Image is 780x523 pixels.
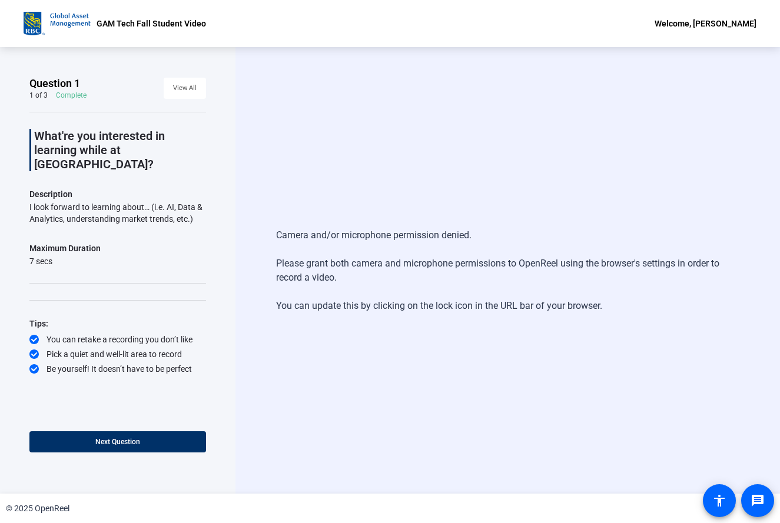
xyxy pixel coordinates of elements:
div: I look forward to learning about… (i.e. AI, Data & Analytics, understanding market trends, etc.) [29,201,206,225]
div: Welcome, [PERSON_NAME] [655,16,756,31]
div: Pick a quiet and well-lit area to record [29,348,206,360]
div: Be yourself! It doesn’t have to be perfect [29,363,206,375]
span: Question 1 [29,76,80,91]
div: 1 of 3 [29,91,48,100]
span: Next Question [95,438,140,446]
div: Complete [56,91,87,100]
div: Camera and/or microphone permission denied. Please grant both camera and microphone permissions t... [276,216,739,325]
p: What're you interested in learning while at [GEOGRAPHIC_DATA]? [34,129,206,171]
img: OpenReel logo [24,12,91,35]
mat-icon: accessibility [712,494,726,508]
div: © 2025 OpenReel [6,502,69,515]
p: Description [29,187,206,201]
div: 7 secs [29,255,101,267]
button: Next Question [29,431,206,452]
div: You can retake a recording you don’t like [29,334,206,345]
div: Tips: [29,317,206,331]
span: View All [173,79,197,97]
p: GAM Tech Fall Student Video [97,16,206,31]
mat-icon: message [751,494,765,508]
button: View All [164,78,206,99]
div: Maximum Duration [29,241,101,255]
